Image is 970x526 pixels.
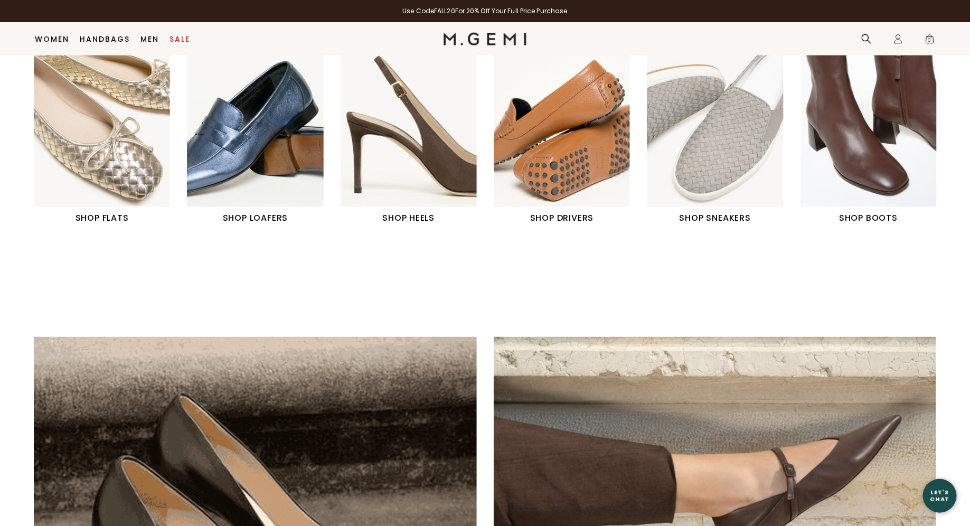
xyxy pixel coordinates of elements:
[647,36,783,224] a: SHOP SNEAKERS
[444,33,526,45] img: M.Gemi
[801,36,954,224] div: 6 / 6
[647,36,800,224] div: 5 / 6
[925,36,935,46] span: 0
[494,36,630,224] a: SHOP DRIVERS
[170,35,191,43] a: Sale
[80,35,130,43] a: Handbags
[801,36,937,224] a: SHOP BOOTS
[494,36,647,224] div: 4 / 6
[341,36,477,224] a: SHOP HEELS
[187,212,323,224] h1: SHOP LOAFERS
[647,212,783,224] h1: SHOP SNEAKERS
[341,212,477,224] h1: SHOP HEELS
[34,36,170,224] a: SHOP FLATS
[923,489,957,502] div: Let's Chat
[34,212,170,224] h1: SHOP FLATS
[34,36,187,224] div: 1 / 6
[434,6,455,15] strong: FALL20
[141,35,159,43] a: Men
[187,36,340,224] div: 2 / 6
[494,212,630,224] h1: SHOP DRIVERS
[341,36,494,224] div: 3 / 6
[35,35,70,43] a: Women
[801,212,937,224] h1: SHOP BOOTS
[187,36,323,224] a: SHOP LOAFERS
